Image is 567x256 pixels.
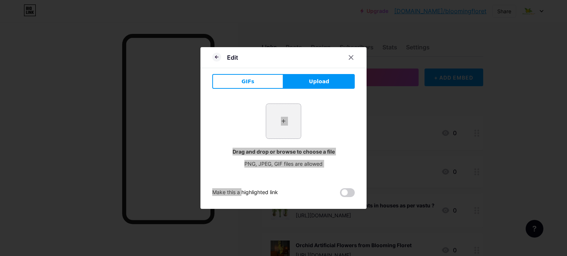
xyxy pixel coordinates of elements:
[212,188,278,197] div: Make this a highlighted link
[283,74,355,89] button: Upload
[212,160,355,168] div: PNG, JPEG, GIF files are allowed
[227,53,238,62] div: Edit
[309,78,329,85] span: Upload
[212,148,355,155] div: Drag and drop or browse to choose a file
[212,74,283,89] button: GIFs
[241,78,254,85] span: GIFs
